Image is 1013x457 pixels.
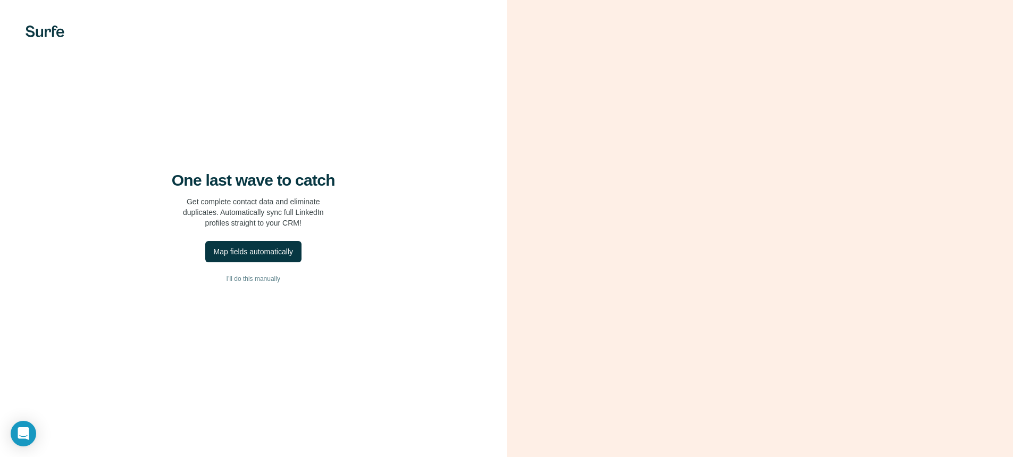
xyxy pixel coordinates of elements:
[205,241,302,262] button: Map fields automatically
[227,274,280,284] span: I’ll do this manually
[214,246,293,257] div: Map fields automatically
[26,26,64,37] img: Surfe's logo
[172,171,335,190] h4: One last wave to catch
[183,196,324,228] p: Get complete contact data and eliminate duplicates. Automatically sync full LinkedIn profiles str...
[21,271,485,287] button: I’ll do this manually
[11,421,36,446] div: Open Intercom Messenger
